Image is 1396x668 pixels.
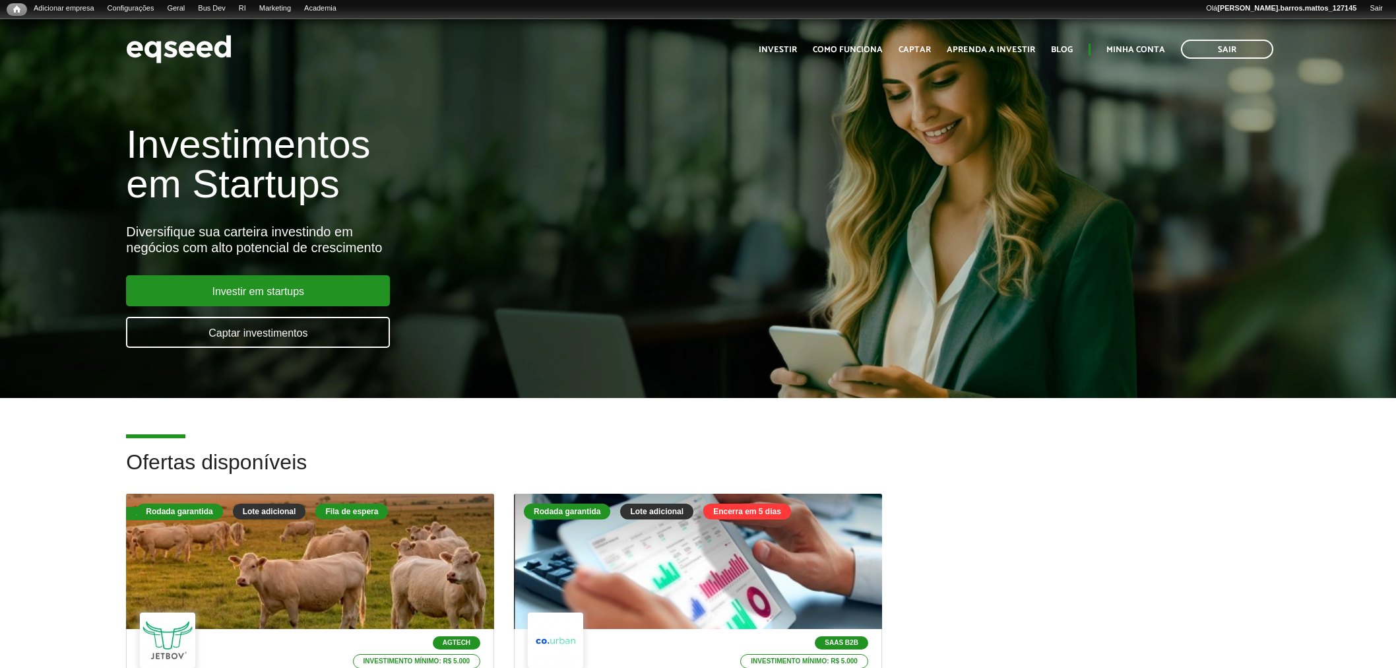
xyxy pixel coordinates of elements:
[759,46,797,54] a: Investir
[253,3,298,14] a: Marketing
[899,46,931,54] a: Captar
[1051,46,1073,54] a: Blog
[7,3,27,16] a: Início
[1106,46,1165,54] a: Minha conta
[433,636,480,650] p: Agtech
[524,504,610,519] div: Rodada garantida
[126,317,390,348] a: Captar investimentos
[703,504,791,519] div: Encerra em 5 dias
[160,3,191,14] a: Geral
[126,224,804,255] div: Diversifique sua carteira investindo em negócios com alto potencial de crescimento
[136,504,222,519] div: Rodada garantida
[126,507,200,520] div: Fila de espera
[1181,40,1273,59] a: Sair
[126,125,804,204] h1: Investimentos em Startups
[947,46,1035,54] a: Aprenda a investir
[13,5,20,14] span: Início
[620,504,693,519] div: Lote adicional
[298,3,343,14] a: Academia
[27,3,101,14] a: Adicionar empresa
[813,46,883,54] a: Como funciona
[126,451,1269,494] h2: Ofertas disponíveis
[232,3,253,14] a: RI
[233,504,306,519] div: Lote adicional
[1363,3,1389,14] a: Sair
[315,504,388,519] div: Fila de espera
[815,636,868,650] p: SaaS B2B
[1217,4,1356,12] strong: [PERSON_NAME].barros.mattos_127145
[1199,3,1363,14] a: Olá[PERSON_NAME].barros.mattos_127145
[191,3,232,14] a: Bus Dev
[126,275,390,306] a: Investir em startups
[101,3,161,14] a: Configurações
[126,32,232,67] img: EqSeed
